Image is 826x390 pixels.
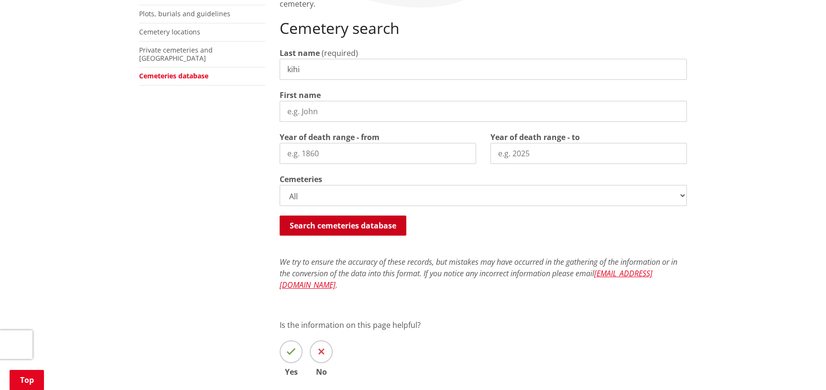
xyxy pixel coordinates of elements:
[310,368,333,376] span: No
[280,268,652,290] a: [EMAIL_ADDRESS][DOMAIN_NAME]
[490,131,580,143] label: Year of death range - to
[280,59,687,80] input: e.g. Smith
[280,47,320,59] label: Last name
[139,9,230,18] a: Plots, burials and guidelines
[280,368,303,376] span: Yes
[280,101,687,122] input: e.g. John
[139,71,208,80] a: Cemeteries database
[280,89,321,101] label: First name
[280,216,406,236] button: Search cemeteries database
[10,370,44,390] a: Top
[280,257,677,290] em: We try to ensure the accuracy of these records, but mistakes may have occurred in the gathering o...
[280,319,687,331] p: Is the information on this page helpful?
[782,350,816,384] iframe: Messenger Launcher
[139,45,213,63] a: Private cemeteries and [GEOGRAPHIC_DATA]
[280,173,322,185] label: Cemeteries
[139,27,200,36] a: Cemetery locations
[280,131,380,143] label: Year of death range - from
[322,48,358,58] span: (required)
[280,143,476,164] input: e.g. 1860
[280,19,687,37] h2: Cemetery search
[490,143,687,164] input: e.g. 2025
